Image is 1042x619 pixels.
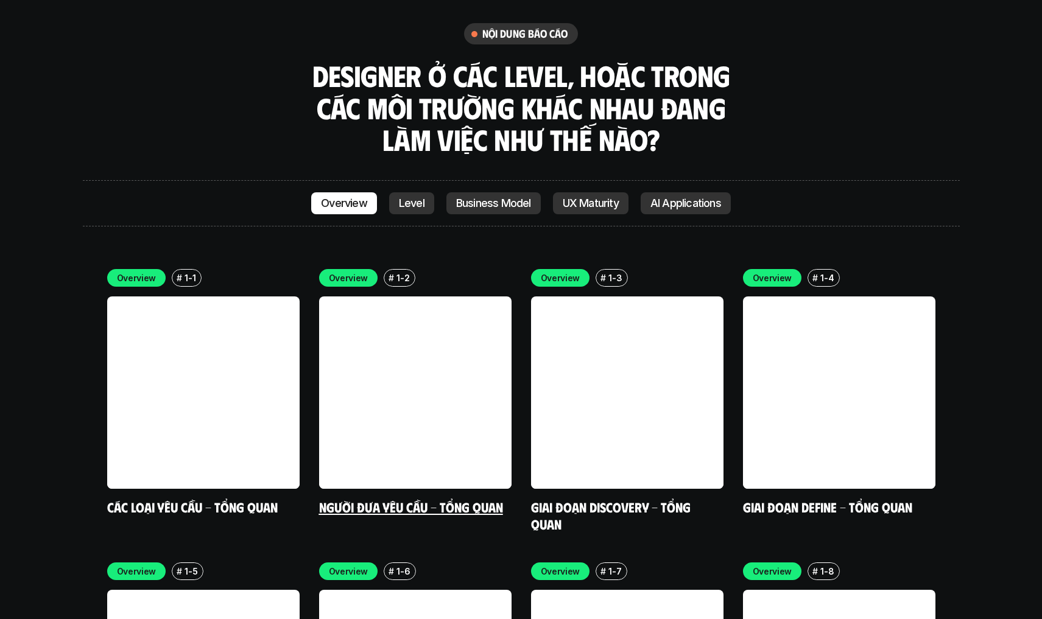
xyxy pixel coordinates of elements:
[389,567,394,576] h6: #
[177,567,182,576] h6: #
[319,498,503,515] a: Người đưa yêu cầu - Tổng quan
[531,498,694,532] a: Giai đoạn Discovery - Tổng quan
[541,271,580,284] p: Overview
[600,567,606,576] h6: #
[329,565,368,578] p: Overview
[641,192,731,214] a: AI Applications
[456,197,531,209] p: Business Model
[329,271,368,284] p: Overview
[753,565,792,578] p: Overview
[107,498,278,515] a: Các loại yêu cầu - Tổng quan
[563,197,619,209] p: UX Maturity
[541,565,580,578] p: Overview
[177,273,182,282] h6: #
[185,271,195,284] p: 1-1
[399,197,424,209] p: Level
[553,192,628,214] a: UX Maturity
[446,192,541,214] a: Business Model
[311,192,377,214] a: Overview
[396,565,410,578] p: 1-6
[185,565,197,578] p: 1-5
[812,567,818,576] h6: #
[820,271,834,284] p: 1-4
[308,60,734,156] h3: Designer ở các level, hoặc trong các môi trường khác nhau đang làm việc như thế nào?
[608,271,622,284] p: 1-3
[117,565,157,578] p: Overview
[820,565,834,578] p: 1-8
[482,27,568,41] h6: nội dung báo cáo
[117,271,157,284] p: Overview
[389,273,394,282] h6: #
[650,197,721,209] p: AI Applications
[321,197,367,209] p: Overview
[389,192,434,214] a: Level
[396,271,409,284] p: 1-2
[753,271,792,284] p: Overview
[812,273,818,282] h6: #
[743,498,912,515] a: Giai đoạn Define - Tổng quan
[608,565,621,578] p: 1-7
[600,273,606,282] h6: #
